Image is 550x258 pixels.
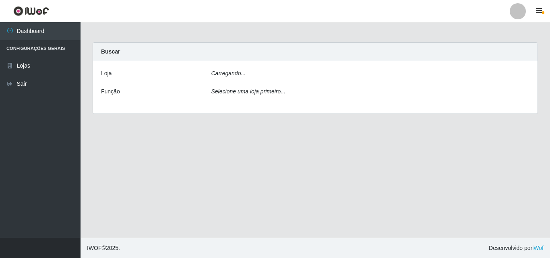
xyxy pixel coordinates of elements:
[101,87,120,96] label: Função
[532,245,544,251] a: iWof
[211,70,246,76] i: Carregando...
[101,69,112,78] label: Loja
[101,48,120,55] strong: Buscar
[87,245,102,251] span: IWOF
[13,6,49,16] img: CoreUI Logo
[489,244,544,252] span: Desenvolvido por
[87,244,120,252] span: © 2025 .
[211,88,285,95] i: Selecione uma loja primeiro...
